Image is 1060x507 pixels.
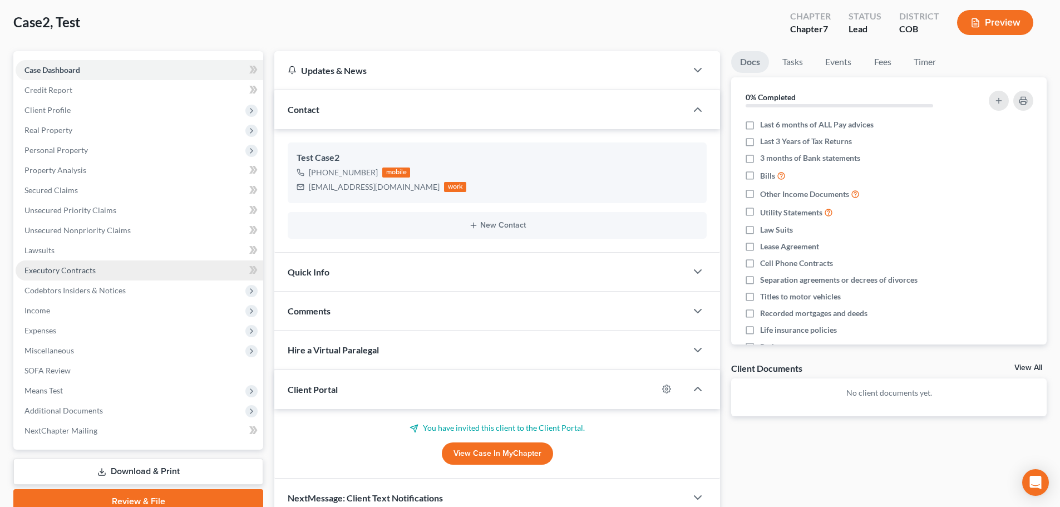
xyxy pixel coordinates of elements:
[740,387,1038,398] p: No client documents yet.
[849,23,881,36] div: Lead
[24,85,72,95] span: Credit Report
[16,180,263,200] a: Secured Claims
[24,366,71,375] span: SOFA Review
[816,51,860,73] a: Events
[309,167,378,178] div: [PHONE_NUMBER]
[24,346,74,355] span: Miscellaneous
[288,384,338,395] span: Client Portal
[24,165,86,175] span: Property Analysis
[760,308,867,319] span: Recorded mortgages and deeds
[288,104,319,115] span: Contact
[957,10,1033,35] button: Preview
[24,386,63,395] span: Means Test
[24,426,97,435] span: NextChapter Mailing
[24,326,56,335] span: Expenses
[24,265,96,275] span: Executory Contracts
[16,200,263,220] a: Unsecured Priority Claims
[288,306,331,316] span: Comments
[24,205,116,215] span: Unsecured Priority Claims
[24,105,71,115] span: Client Profile
[24,245,55,255] span: Lawsuits
[288,344,379,355] span: Hire a Virtual Paralegal
[24,306,50,315] span: Income
[24,125,72,135] span: Real Property
[849,10,881,23] div: Status
[823,23,828,34] span: 7
[760,291,841,302] span: Titles to motor vehicles
[760,189,849,200] span: Other Income Documents
[16,240,263,260] a: Lawsuits
[13,14,80,30] span: Case2, Test
[746,92,796,102] strong: 0% Completed
[760,258,833,269] span: Cell Phone Contracts
[760,207,822,218] span: Utility Statements
[297,221,698,230] button: New Contact
[24,406,103,415] span: Additional Documents
[16,80,263,100] a: Credit Report
[790,23,831,36] div: Chapter
[1014,364,1042,372] a: View All
[760,119,874,130] span: Last 6 months of ALL Pay advices
[288,267,329,277] span: Quick Info
[297,151,698,165] div: Test Case2
[16,421,263,441] a: NextChapter Mailing
[24,185,78,195] span: Secured Claims
[288,493,443,503] span: NextMessage: Client Text Notifications
[442,442,553,465] a: View Case in MyChapter
[288,65,673,76] div: Updates & News
[16,220,263,240] a: Unsecured Nonpriority Claims
[309,181,440,193] div: [EMAIL_ADDRESS][DOMAIN_NAME]
[24,286,126,295] span: Codebtors Insiders & Notices
[444,182,466,192] div: work
[899,10,939,23] div: District
[760,224,793,235] span: Law Suits
[760,152,860,164] span: 3 months of Bank statements
[760,136,852,147] span: Last 3 Years of Tax Returns
[760,241,819,252] span: Lease Agreement
[731,51,769,73] a: Docs
[760,170,775,181] span: Bills
[382,168,410,178] div: mobile
[731,362,802,374] div: Client Documents
[288,422,707,434] p: You have invited this client to the Client Portal.
[16,160,263,180] a: Property Analysis
[790,10,831,23] div: Chapter
[24,65,80,75] span: Case Dashboard
[760,341,868,352] span: Retirement account statements
[760,324,837,336] span: Life insurance policies
[760,274,918,286] span: Separation agreements or decrees of divorces
[24,225,131,235] span: Unsecured Nonpriority Claims
[773,51,812,73] a: Tasks
[16,60,263,80] a: Case Dashboard
[899,23,939,36] div: COB
[16,361,263,381] a: SOFA Review
[16,260,263,280] a: Executory Contracts
[13,459,263,485] a: Download & Print
[24,145,88,155] span: Personal Property
[1022,469,1049,496] div: Open Intercom Messenger
[865,51,900,73] a: Fees
[905,51,945,73] a: Timer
